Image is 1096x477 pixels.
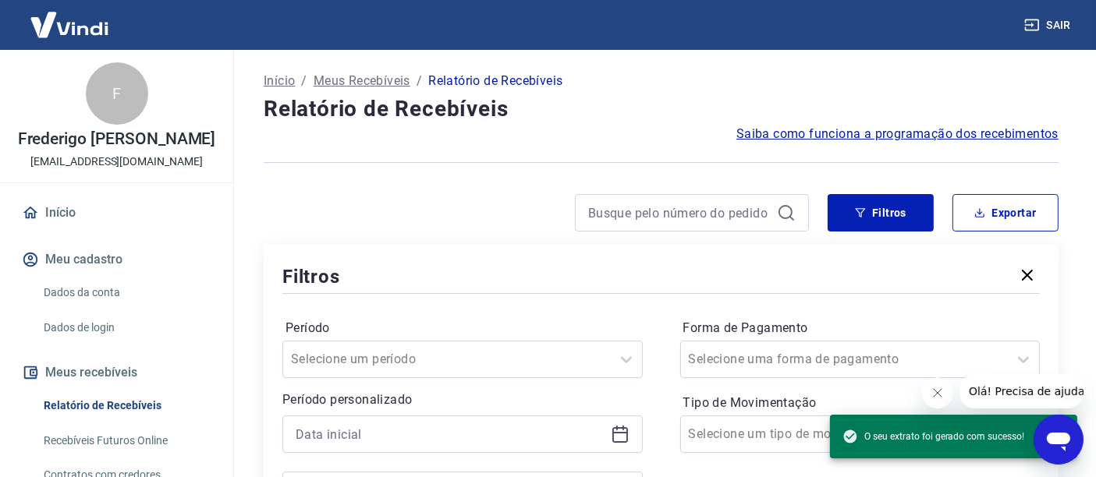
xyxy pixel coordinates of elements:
p: Período personalizado [282,390,643,409]
p: / [301,72,307,90]
p: Relatório de Recebíveis [428,72,562,90]
button: Sair [1021,11,1077,40]
button: Exportar [952,194,1059,231]
a: Dados de login [37,312,215,344]
a: Início [264,72,295,90]
p: Frederigo [PERSON_NAME] [18,131,216,147]
button: Filtros [828,194,934,231]
iframe: Mensagem da empresa [959,374,1084,408]
button: Meu cadastro [19,242,215,277]
a: Início [19,196,215,230]
h4: Relatório de Recebíveis [264,94,1059,125]
button: Meus recebíveis [19,355,215,390]
img: Vindi [19,1,120,48]
a: Meus Recebíveis [314,72,410,90]
a: Dados da conta [37,277,215,309]
label: Forma de Pagamento [683,319,1037,337]
h5: Filtros [282,264,340,289]
label: Período [286,319,640,337]
input: Data inicial [296,422,605,446]
a: Recebíveis Futuros Online [37,425,215,457]
p: / [417,72,422,90]
input: Busque pelo número do pedido [588,201,771,224]
iframe: Botão para abrir a janela de mensagens [1034,415,1084,465]
a: Relatório de Recebíveis [37,390,215,422]
label: Tipo de Movimentação [683,394,1037,412]
span: Olá! Precisa de ajuda? [9,11,131,23]
iframe: Fechar mensagem [922,377,953,408]
a: Saiba como funciona a programação dos recebimentos [736,125,1059,143]
p: [EMAIL_ADDRESS][DOMAIN_NAME] [30,154,203,170]
span: O seu extrato foi gerado com sucesso! [842,429,1024,444]
div: F [86,62,148,125]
